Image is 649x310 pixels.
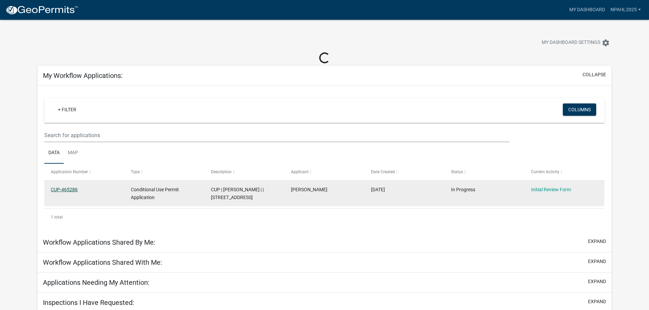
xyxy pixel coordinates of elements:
[531,187,571,192] a: Initial Review Form
[43,258,162,266] h5: Workflow Applications Shared With Me:
[51,169,88,174] span: Application Number
[588,298,606,305] button: expand
[291,187,327,192] span: Nicole Pahl
[588,238,606,245] button: expand
[284,164,365,180] datatable-header-cell: Applicant
[131,187,179,200] span: Conditional Use Permit Application
[531,169,559,174] span: Current Activity
[131,169,140,174] span: Type
[602,39,610,47] i: settings
[567,3,608,16] a: My Dashboard
[44,128,509,142] input: Search for applications
[37,86,612,232] div: collapse
[608,3,644,16] a: NPahl2025
[451,169,463,174] span: Status
[583,71,606,78] button: collapse
[588,278,606,285] button: expand
[211,187,264,200] span: CUP | Nicole Pahl | | 1601 Utica Avenue South | St. Louis Park, MN 55416
[204,164,284,180] datatable-header-cell: Description
[588,258,606,265] button: expand
[444,164,524,180] datatable-header-cell: Status
[52,103,82,116] a: + Filter
[542,39,600,47] span: My Dashboard Settings
[451,187,475,192] span: In Progress
[524,164,604,180] datatable-header-cell: Current Activity
[43,238,155,246] h5: Workflow Applications Shared By Me:
[211,169,232,174] span: Description
[51,187,78,192] a: CUP-465286
[64,142,82,164] a: Map
[371,169,395,174] span: Date Created
[291,169,309,174] span: Applicant
[43,278,150,287] h5: Applications Needing My Attention:
[563,103,596,116] button: Columns
[536,36,615,49] button: My Dashboard Settingssettings
[371,187,385,192] span: 08/18/2025
[124,164,204,180] datatable-header-cell: Type
[43,298,134,307] h5: Inspections I Have Requested:
[44,164,124,180] datatable-header-cell: Application Number
[44,142,64,164] a: Data
[365,164,445,180] datatable-header-cell: Date Created
[44,209,605,226] div: 1 total
[43,71,123,80] h5: My Workflow Applications:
